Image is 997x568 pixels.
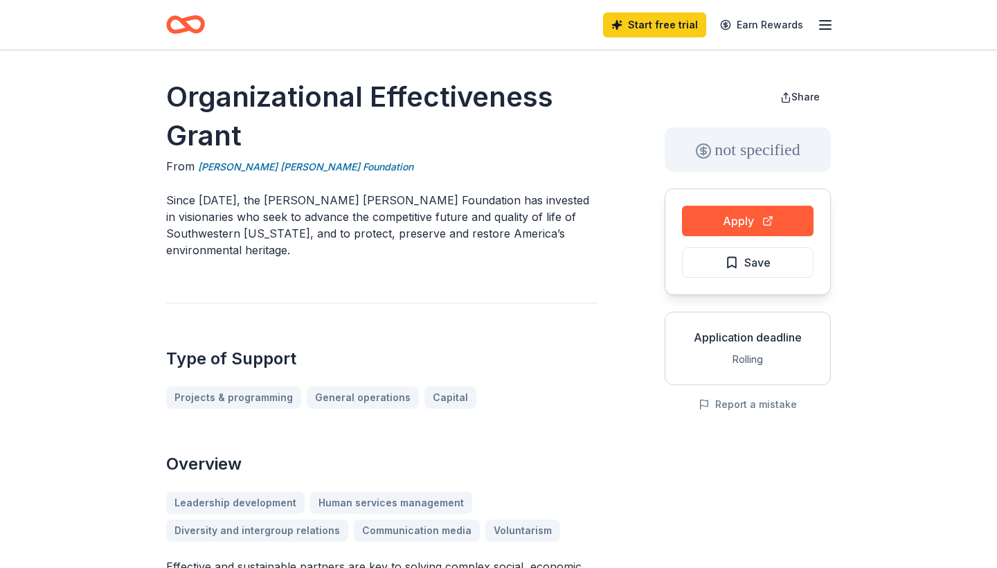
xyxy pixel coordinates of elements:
[676,351,819,368] div: Rolling
[682,247,814,278] button: Save
[166,348,598,370] h2: Type of Support
[198,159,413,175] a: [PERSON_NAME] [PERSON_NAME] Foundation
[676,329,819,346] div: Application deadline
[166,158,598,175] div: From
[699,396,797,413] button: Report a mistake
[665,127,831,172] div: not specified
[166,8,205,41] a: Home
[712,12,811,37] a: Earn Rewards
[769,83,831,111] button: Share
[791,91,820,103] span: Share
[166,78,598,155] h1: Organizational Effectiveness Grant
[166,192,598,258] p: Since [DATE], the [PERSON_NAME] [PERSON_NAME] Foundation has invested in visionaries who seek to ...
[166,453,598,475] h2: Overview
[682,206,814,236] button: Apply
[744,254,771,272] span: Save
[603,12,706,37] a: Start free trial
